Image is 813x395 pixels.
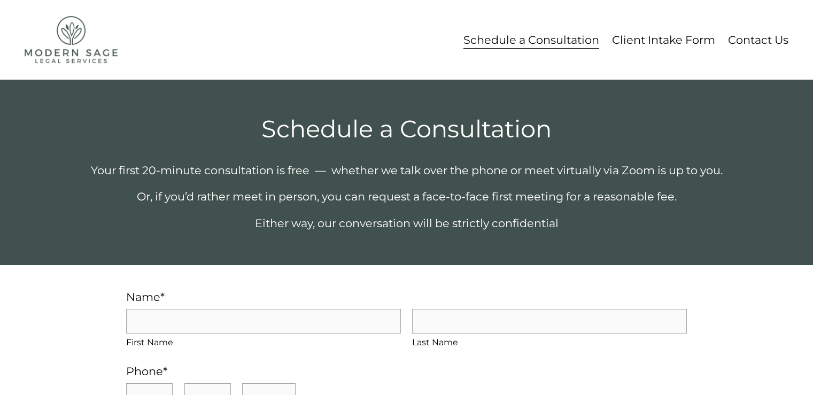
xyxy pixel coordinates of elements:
[126,309,401,334] input: First Name
[728,30,788,50] a: Contact Us
[25,16,118,63] img: Modern Sage Legal Services
[463,30,599,50] a: Schedule a Consultation
[33,113,781,144] h2: Schedule a Consultation
[412,336,687,350] span: Last Name
[33,214,781,232] p: Either way, our conversation will be strictly confidential
[612,30,715,50] a: Client Intake Form
[412,309,687,334] input: Last Name
[126,336,401,350] span: First Name
[126,362,167,380] legend: Phone
[126,288,165,306] legend: Name
[33,161,781,179] p: Your first 20-minute consultation is free — whether we talk over the phone or meet virtually via ...
[33,188,781,205] p: Or, if you’d rather meet in person, you can request a face-to-face first meeting for a reasonable...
